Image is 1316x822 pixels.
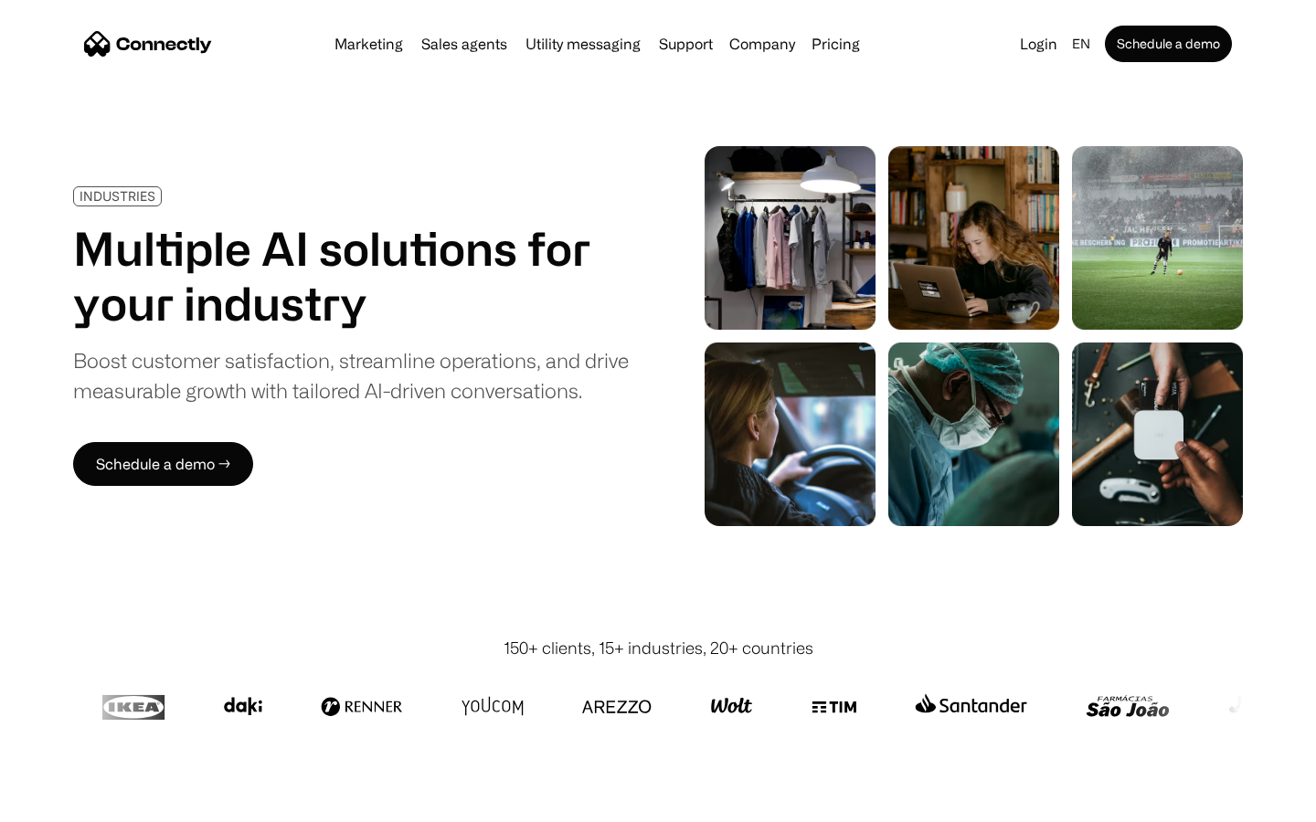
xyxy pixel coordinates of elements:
h1: Multiple AI solutions for your industry [73,221,629,331]
div: en [1072,31,1090,57]
div: 150+ clients, 15+ industries, 20+ countries [504,636,813,660]
a: Marketing [327,37,410,51]
a: Schedule a demo → [73,442,253,486]
ul: Language list [37,790,110,816]
a: Schedule a demo [1105,26,1232,62]
div: Company [729,31,795,57]
a: Pricing [804,37,867,51]
aside: Language selected: English [18,788,110,816]
a: Utility messaging [518,37,648,51]
a: Sales agents [414,37,515,51]
div: Boost customer satisfaction, streamline operations, and drive measurable growth with tailored AI-... [73,345,629,406]
a: Login [1013,31,1065,57]
a: Support [652,37,720,51]
div: INDUSTRIES [80,189,155,203]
